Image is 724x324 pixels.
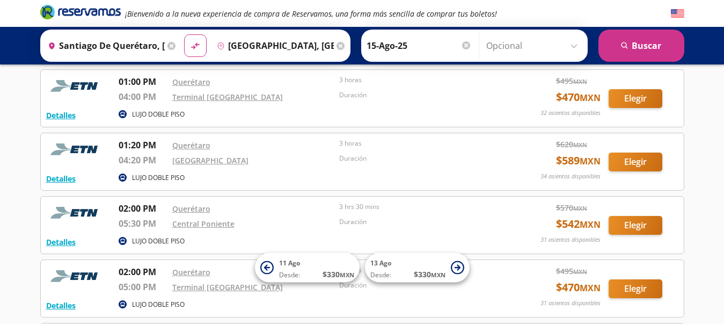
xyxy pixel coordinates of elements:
small: MXN [340,271,354,279]
p: 3 horas [339,139,501,148]
i: Brand Logo [40,4,121,20]
span: $ 570 [556,202,587,213]
a: Querétaro [172,204,210,214]
button: Detalles [46,173,76,184]
button: Buscar [598,30,684,62]
small: MXN [573,77,587,85]
p: 32 asientos disponibles [540,109,601,118]
p: Duración [339,217,501,227]
span: $ 470 [556,89,601,105]
span: $ 495 [556,265,587,277]
p: 01:20 PM [119,139,167,152]
img: RESERVAMOS [46,75,105,97]
span: 11 Ago [279,258,300,268]
a: Querétaro [172,140,210,150]
a: Terminal [GEOGRAPHIC_DATA] [172,282,283,292]
span: $ 589 [556,153,601,169]
small: MXN [431,271,445,279]
small: MXN [573,268,587,276]
a: Brand Logo [40,4,121,23]
img: RESERVAMOS [46,202,105,224]
button: Detalles [46,300,76,311]
button: 11 AgoDesde:$330MXN [255,253,360,283]
button: Elegir [609,89,662,108]
p: Duración [339,280,501,290]
small: MXN [580,92,601,104]
span: 13 Ago [370,258,391,268]
img: RESERVAMOS [46,265,105,287]
span: Desde: [370,270,391,280]
p: 05:00 PM [119,280,167,293]
small: MXN [580,155,601,167]
a: Querétaro [172,77,210,87]
span: $ 330 [323,269,354,280]
p: 01:00 PM [119,75,167,88]
span: $ 330 [414,269,445,280]
a: Terminal [GEOGRAPHIC_DATA] [172,92,283,102]
p: 3 hrs 30 mins [339,202,501,212]
a: [GEOGRAPHIC_DATA] [172,155,248,165]
input: Buscar Destino [213,32,334,59]
input: Elegir Fecha [367,32,472,59]
p: 02:00 PM [119,265,167,278]
button: Elegir [609,216,662,235]
p: 31 asientos disponibles [540,299,601,308]
small: MXN [573,141,587,149]
em: ¡Bienvenido a la nueva experiencia de compra de Reservamos, una forma más sencilla de comprar tus... [125,9,497,19]
p: Duración [339,90,501,100]
p: LUJO DOBLE PISO [132,236,185,246]
p: LUJO DOBLE PISO [132,110,185,119]
p: 34 asientos disponibles [540,172,601,181]
input: Opcional [486,32,582,59]
img: RESERVAMOS [46,139,105,160]
p: 04:20 PM [119,154,167,167]
button: Detalles [46,110,76,121]
span: $ 470 [556,279,601,296]
a: Central Poniente [172,219,235,229]
p: 04:00 PM [119,90,167,103]
p: 31 asientos disponibles [540,235,601,244]
button: English [671,7,684,20]
span: Desde: [279,270,300,280]
button: 13 AgoDesde:$330MXN [365,253,470,283]
span: $ 495 [556,75,587,87]
a: Querétaro [172,267,210,277]
p: 3 horas [339,75,501,85]
button: Elegir [609,279,662,298]
p: LUJO DOBLE PISO [132,173,185,183]
p: Duración [339,154,501,163]
small: MXN [580,219,601,231]
span: $ 620 [556,139,587,150]
span: $ 542 [556,216,601,232]
p: 02:00 PM [119,202,167,215]
p: 05:30 PM [119,217,167,230]
p: LUJO DOBLE PISO [132,300,185,309]
small: MXN [580,282,601,294]
input: Buscar Origen [43,32,165,59]
small: MXN [573,204,587,212]
button: Detalles [46,236,76,248]
button: Elegir [609,153,662,171]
